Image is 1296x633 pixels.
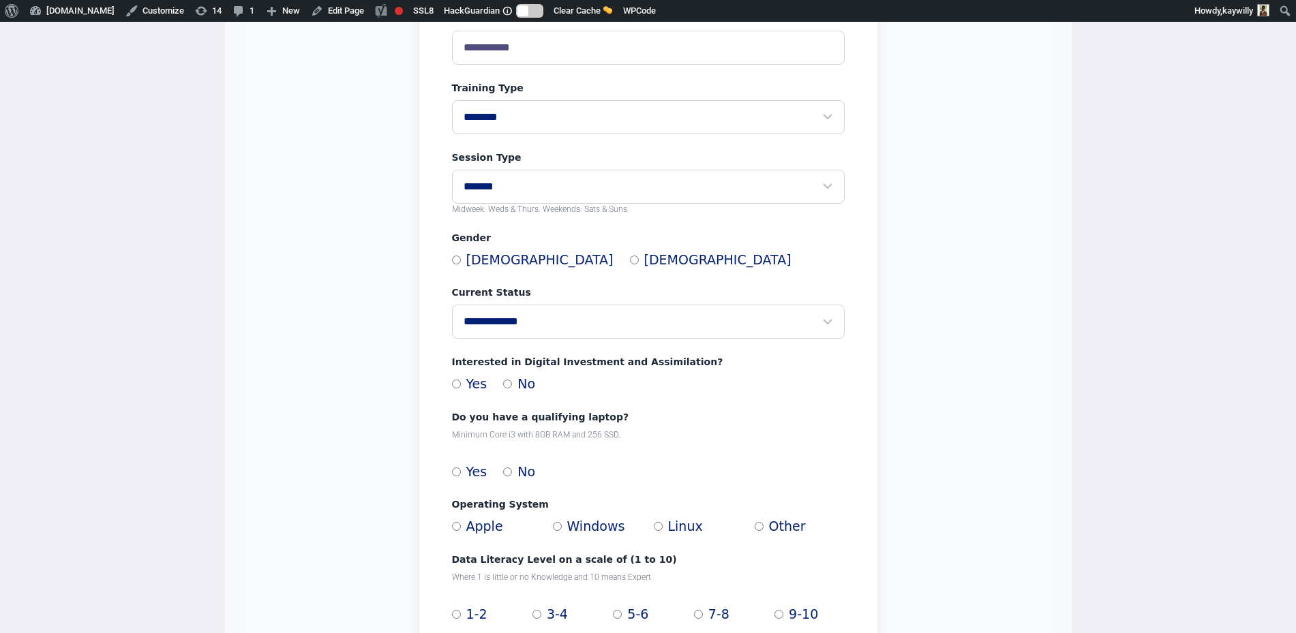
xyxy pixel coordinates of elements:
span: Windows [567,516,625,536]
label: Gender [452,231,845,245]
span: 3-4 [547,604,568,624]
label: Training Type [452,81,845,95]
label: Interested in Digital Investment and Assimilation? [452,355,845,369]
p: Minimum Core i3 with 8GB RAM and 256 SSD. [452,429,845,440]
input: Yes [452,467,461,476]
input: No [503,380,512,388]
input: Apple [452,522,461,531]
div: Focus keyphrase not set [395,7,403,15]
span: Yes [466,462,487,482]
span: No [517,462,535,482]
span: Linux [668,516,703,536]
span: Clear Cache [554,5,601,16]
p: Where 1 is little or no Knowledge and 10 means Expert [452,572,845,583]
span: 5-6 [627,604,648,624]
span: 9-10 [789,604,818,624]
input: [DEMOGRAPHIC_DATA] [630,256,639,264]
p: Midweek: Weds & Thurs. Weekends: Sats & Suns. [452,204,845,215]
label: Current Status [452,285,845,299]
input: [DEMOGRAPHIC_DATA] [452,256,461,264]
input: Other [755,522,764,531]
input: 3-4 [532,610,541,619]
input: 9-10 [774,610,783,619]
input: 5-6 [613,610,622,619]
label: Do you have a qualifying laptop? [452,410,845,424]
span: No [517,374,535,394]
label: Operating System [452,497,845,511]
span: Apple [466,516,503,536]
span: kaywilly [1222,5,1253,16]
input: Windows [553,522,562,531]
label: Data Literacy Level on a scale of (1 to 10) [452,553,845,566]
span: [DEMOGRAPHIC_DATA] [466,250,614,270]
input: Linux [654,522,663,531]
span: Yes [466,374,487,394]
input: No [503,467,512,476]
span: 1-2 [466,604,487,624]
span: Other [769,516,806,536]
span: [DEMOGRAPHIC_DATA] [644,250,792,270]
input: 1-2 [452,610,461,619]
img: 🧽 [603,5,612,14]
input: Yes [452,380,461,388]
span: 7-8 [708,604,729,624]
input: 7-8 [694,610,703,619]
label: Session Type [452,151,845,164]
